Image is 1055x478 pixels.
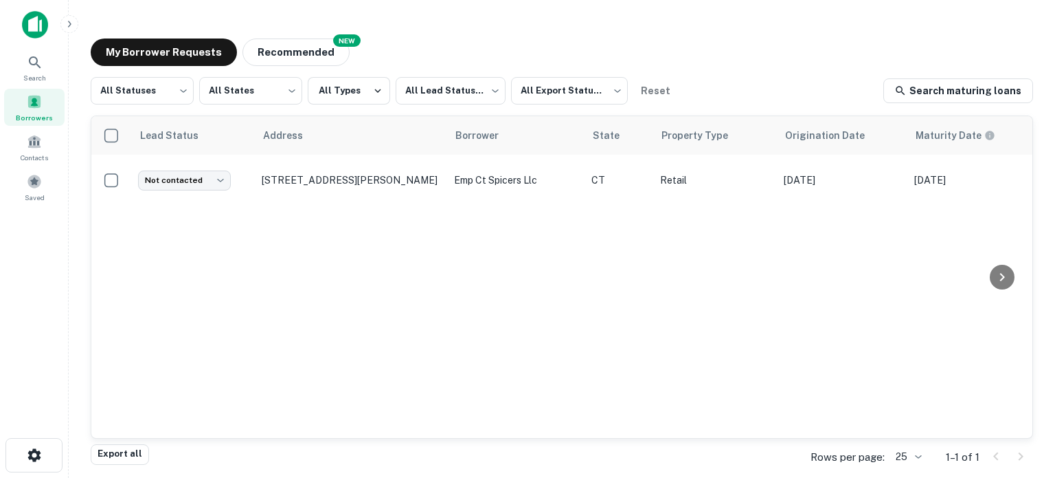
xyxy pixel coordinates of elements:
iframe: Chat Widget [986,368,1055,434]
p: Retail [660,173,770,188]
span: Borrower [455,127,517,144]
a: Search [4,49,65,86]
p: CT [591,173,646,188]
p: [DATE] [914,173,1031,188]
a: Borrowers [4,89,65,126]
div: Not contacted [138,171,231,191]
button: Reset [633,77,677,105]
div: All Lead Statuses [396,73,506,109]
span: Property Type [661,127,746,144]
span: Maturity dates displayed may be estimated. Please contact the lender for the most accurate maturi... [916,128,1013,143]
div: 25 [890,447,924,467]
th: State [585,116,653,155]
button: Recommended [242,39,350,66]
th: Borrower [447,116,585,155]
p: 1–1 of 1 [946,449,979,466]
th: Property Type [653,116,777,155]
a: Saved [4,169,65,206]
span: Lead Status [139,127,216,144]
h6: Maturity Date [916,128,982,143]
span: State [593,127,637,144]
p: emp ct spicers llc [454,173,578,188]
button: All Types [308,77,390,105]
p: [STREET_ADDRESS][PERSON_NAME] [262,174,440,186]
div: All Statuses [91,73,194,109]
span: Address [263,127,321,144]
p: Rows per page: [810,449,885,466]
p: [DATE] [784,173,900,188]
div: All States [199,73,302,109]
span: Saved [25,192,45,203]
th: Origination Date [777,116,907,155]
button: My Borrower Requests [91,39,237,66]
a: Contacts [4,129,65,166]
div: NEW [333,34,361,47]
button: Export all [91,444,149,465]
div: Maturity dates displayed may be estimated. Please contact the lender for the most accurate maturi... [916,128,995,143]
th: Lead Status [131,116,255,155]
span: Borrowers [16,112,53,123]
span: Search [23,72,46,83]
div: All Export Statuses [511,73,628,109]
a: Search maturing loans [883,78,1033,103]
th: Address [255,116,447,155]
span: Origination Date [785,127,883,144]
img: capitalize-icon.png [22,11,48,39]
th: Maturity dates displayed may be estimated. Please contact the lender for the most accurate maturi... [907,116,1038,155]
span: Contacts [21,152,48,163]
